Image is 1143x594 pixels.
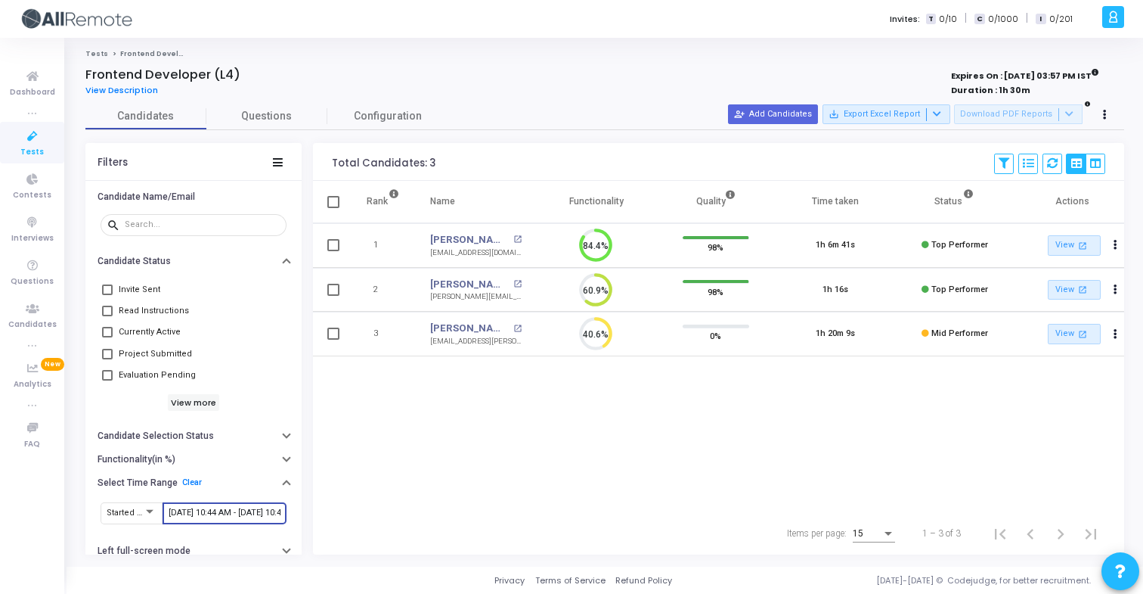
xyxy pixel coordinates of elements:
[931,285,988,294] span: Top Performer
[85,49,1124,59] nav: breadcrumb
[812,193,859,210] div: Time taken
[125,220,280,229] input: Search...
[1076,518,1106,549] button: Last page
[430,291,522,303] div: [PERSON_NAME][EMAIL_ADDRESS][DOMAIN_NAME]
[974,14,984,25] span: C
[1104,279,1126,300] button: Actions
[734,109,745,120] mat-icon: person_add_alt
[119,281,160,299] span: Invite Sent
[430,277,509,292] a: [PERSON_NAME]
[98,431,214,442] h6: Candidate Selection Status
[98,256,171,267] h6: Candidate Status
[332,157,435,169] div: Total Candidates: 3
[85,250,302,273] button: Candidate Status
[119,366,196,384] span: Evaluation Pending
[98,454,175,465] h6: Functionality(in %)
[656,181,776,223] th: Quality
[1076,239,1089,252] mat-icon: open_in_new
[954,104,1083,124] button: Download PDF Reports
[895,181,1014,223] th: Status
[537,181,656,223] th: Functionality
[182,477,202,487] a: Clear
[351,268,415,313] td: 2
[728,104,818,124] button: Add Candidates
[98,157,128,169] div: Filters
[822,284,848,297] div: 1h 16s
[120,49,213,58] span: Frontend Developer (L4)
[1104,235,1126,257] button: Actions
[119,323,181,341] span: Currently Active
[672,574,1124,587] div: [DATE]-[DATE] © Codejudge, for better recruitment.
[430,193,455,210] div: Name
[708,284,723,299] span: 98%
[98,477,178,489] h6: Select Time Range
[14,378,51,391] span: Analytics
[351,181,415,223] th: Rank
[107,508,144,518] span: Started At
[430,232,509,247] a: [PERSON_NAME]
[710,328,721,344] span: 0%
[85,86,169,95] a: View Description
[8,319,57,331] span: Candidates
[926,14,936,25] span: T
[931,240,988,250] span: Top Performer
[816,328,855,341] div: 1h 20m 9s
[1048,324,1101,344] a: View
[11,275,54,288] span: Questions
[1076,283,1089,296] mat-icon: open_in_new
[853,528,863,539] span: 15
[85,84,158,96] span: View Description
[1049,13,1073,26] span: 0/201
[20,146,44,159] span: Tests
[985,518,1015,549] button: First page
[24,438,40,451] span: FAQ
[430,321,509,336] a: [PERSON_NAME]
[1015,518,1045,549] button: Previous page
[85,108,206,124] span: Candidates
[965,11,967,26] span: |
[1014,181,1134,223] th: Actions
[1026,11,1028,26] span: |
[85,185,302,208] button: Candidate Name/Email
[939,13,957,26] span: 0/10
[1048,235,1101,256] a: View
[85,49,108,58] a: Tests
[787,527,847,540] div: Items per page:
[98,191,195,203] h6: Candidate Name/Email
[1066,154,1105,174] div: View Options
[430,336,522,347] div: [EMAIL_ADDRESS][PERSON_NAME][DOMAIN_NAME]
[853,529,895,540] mat-select: Items per page:
[354,108,422,124] span: Configuration
[85,471,302,494] button: Select Time RangeClear
[98,546,190,557] h6: Left full-screen mode
[430,247,522,259] div: [EMAIL_ADDRESS][DOMAIN_NAME]
[1045,518,1076,549] button: Next page
[513,235,522,244] mat-icon: open_in_new
[513,325,522,333] mat-icon: open_in_new
[85,67,240,82] h4: Frontend Developer (L4)
[119,345,192,363] span: Project Submitted
[1076,328,1089,341] mat-icon: open_in_new
[890,13,920,26] label: Invites:
[951,84,1030,96] strong: Duration : 1h 30m
[535,574,606,587] a: Terms of Service
[708,240,723,255] span: 98%
[168,394,220,411] h6: View more
[951,66,1099,82] strong: Expires On : [DATE] 03:57 PM IST
[10,86,55,99] span: Dashboard
[494,574,525,587] a: Privacy
[85,425,302,448] button: Candidate Selection Status
[13,189,51,202] span: Contests
[107,218,125,232] mat-icon: search
[351,312,415,356] td: 3
[19,4,132,34] img: logo
[988,13,1018,26] span: 0/1000
[822,104,950,124] button: Export Excel Report
[11,232,54,245] span: Interviews
[351,223,415,268] td: 1
[615,574,672,587] a: Refund Policy
[513,280,522,288] mat-icon: open_in_new
[816,239,855,252] div: 1h 6m 41s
